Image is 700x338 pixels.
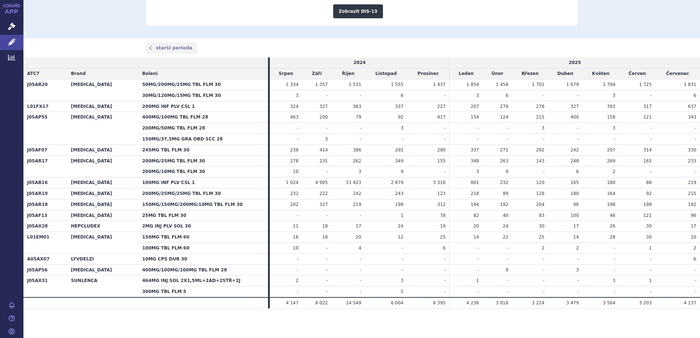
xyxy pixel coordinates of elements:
[577,136,579,142] span: -
[67,264,139,275] th: [MEDICAL_DATA]
[407,68,450,79] td: Prosinec
[650,267,652,273] span: -
[290,202,298,207] span: 202
[333,4,383,18] button: Zobrazit DIS-13
[570,114,579,120] span: 400
[607,114,615,120] span: 158
[320,104,328,109] span: 327
[695,136,696,142] span: -
[607,147,615,153] span: 297
[440,234,446,240] span: 25
[315,82,328,87] span: 1 357
[471,147,479,153] span: 337
[646,234,652,240] span: 30
[320,202,328,207] span: 327
[570,104,579,109] span: 327
[142,71,157,76] span: Balení
[570,213,579,218] span: 100
[27,71,40,76] span: ATC7
[320,114,328,120] span: 200
[67,144,139,155] th: [MEDICAL_DATA]
[536,158,544,164] span: 143
[293,234,298,240] span: 16
[688,104,696,109] span: 637
[360,93,361,98] span: -
[693,245,696,251] span: 2
[576,245,579,251] span: 2
[532,82,544,87] span: 1 701
[695,125,696,131] span: -
[353,191,361,196] span: 242
[643,104,652,109] span: 317
[322,224,328,229] span: 18
[433,180,446,185] span: 3 316
[444,278,446,283] span: -
[138,232,268,243] th: 150MG TBL FLM 60
[688,158,696,164] span: 233
[483,68,512,79] td: Únor
[496,82,508,87] span: 1 458
[67,253,139,264] th: LYVDELZI
[398,114,403,120] span: 92
[138,275,268,286] th: 464MG INJ SOL 2X1,5ML+2AD+2STŘ+2J
[650,256,652,262] span: -
[437,191,446,196] span: 123
[326,169,328,174] span: -
[476,278,479,283] span: 1
[650,125,652,131] span: -
[67,79,139,101] th: [MEDICAL_DATA]
[356,114,361,120] span: 79
[23,253,67,264] th: A05AX07
[500,114,509,120] span: 124
[326,289,328,294] span: -
[138,264,268,275] th: 400MG/100MG/100MG TBL FLM 28
[401,278,403,283] span: 3
[577,256,579,262] span: -
[67,155,139,177] th: [MEDICAL_DATA]
[507,136,508,142] span: -
[346,180,361,185] span: 11 423
[650,169,652,174] span: -
[67,188,139,199] th: [MEDICAL_DATA]
[643,147,652,153] span: 314
[576,267,579,273] span: 3
[506,93,509,98] span: 6
[688,180,696,185] span: 219
[646,224,652,229] span: 30
[471,202,479,207] span: 194
[286,180,298,185] span: 1 024
[646,191,652,196] span: 92
[402,136,403,142] span: -
[71,71,86,76] span: Brand
[610,234,615,240] span: 28
[573,234,579,240] span: 14
[471,191,479,196] span: 218
[619,68,655,79] td: Červen
[353,158,361,164] span: 262
[326,267,328,273] span: -
[476,169,479,174] span: 3
[395,202,403,207] span: 198
[360,267,361,273] span: -
[612,125,615,131] span: 3
[67,199,139,210] th: [MEDICAL_DATA]
[67,232,139,254] th: [MEDICAL_DATA]
[360,125,361,131] span: -
[649,245,652,251] span: 1
[360,213,361,218] span: -
[607,158,615,164] span: 269
[473,224,479,229] span: 20
[576,169,579,174] span: 6
[138,123,268,134] th: 200MG/50MG TBL FLM 28
[138,79,268,90] th: 50MG/200MG/25MG TBL FLM 30
[297,125,298,131] span: -
[477,125,479,131] span: -
[138,199,268,210] th: 150MG/150MG/200MG/10MG TBL FLM 30
[506,267,509,273] span: 9
[23,79,67,101] th: J05AR20
[401,289,403,294] span: 1
[607,202,615,207] span: 198
[503,234,508,240] span: 22
[67,221,139,232] th: HEPCLUDEX
[23,221,67,232] th: J05AX28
